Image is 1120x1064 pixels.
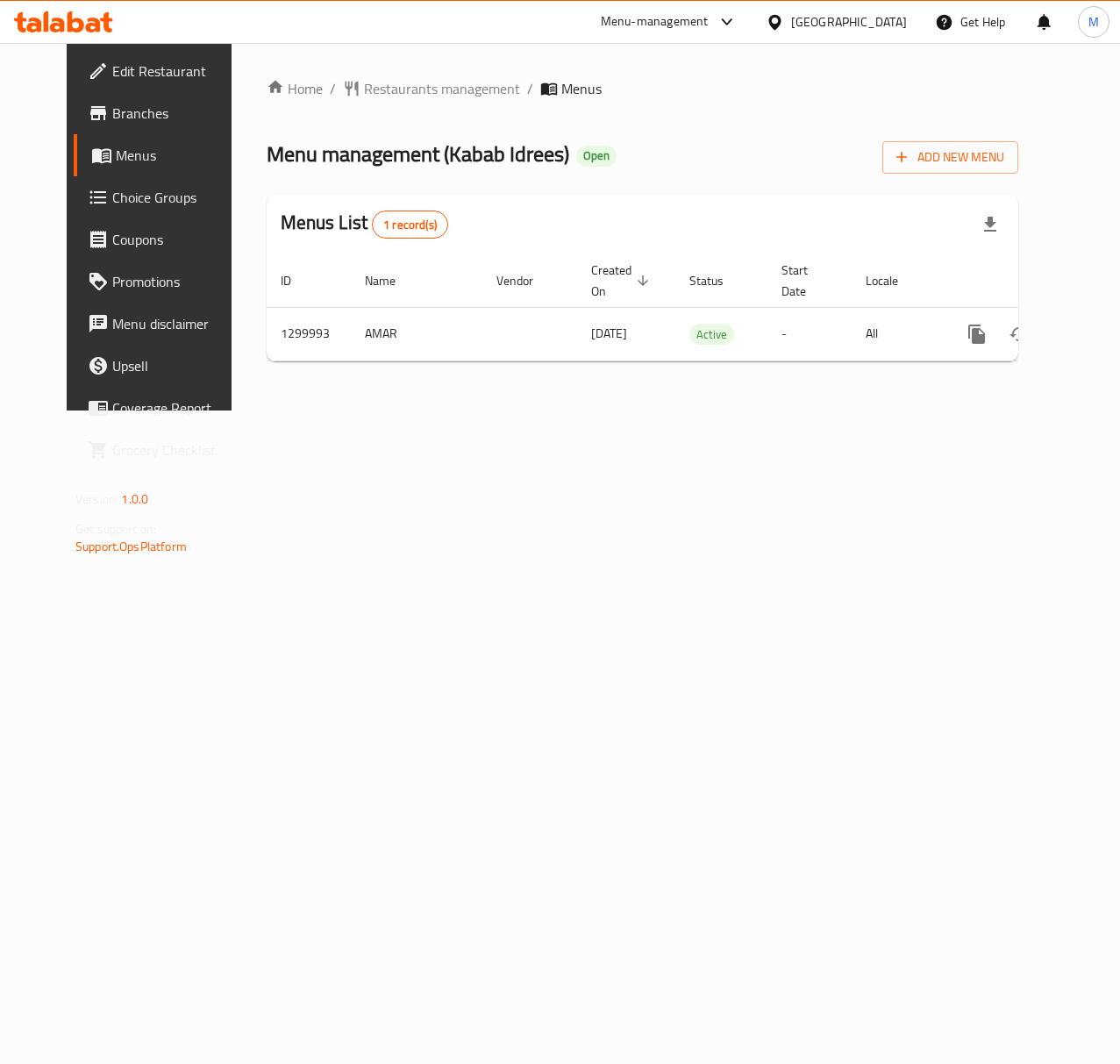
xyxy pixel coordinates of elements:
div: Export file [969,204,1011,246]
td: AMAR [351,307,482,361]
span: Menus [116,145,239,166]
span: Open [576,148,617,163]
span: Upsell [112,355,239,376]
div: Total records count [372,211,448,239]
a: Home [267,78,323,99]
td: All [852,307,942,361]
button: Change Status [998,313,1040,355]
a: Promotions [74,261,253,303]
span: 1.0.0 [121,488,148,511]
td: 1299993 [267,307,351,361]
span: Choice Groups [112,187,239,208]
span: Menu management ( Kabab Idrees ) [267,134,569,174]
span: Branches [112,103,239,124]
span: Status [689,270,746,291]
a: Coverage Report [74,387,253,429]
td: - [767,307,852,361]
a: Menus [74,134,253,176]
button: Add New Menu [882,141,1018,174]
span: Name [365,270,418,291]
span: Add New Menu [896,146,1004,168]
span: Menu disclaimer [112,313,239,334]
span: Coverage Report [112,397,239,418]
a: Branches [74,92,253,134]
span: Edit Restaurant [112,61,239,82]
span: Created On [591,260,654,302]
span: M [1088,12,1099,32]
div: Menu-management [601,11,709,32]
span: Active [689,325,734,345]
span: Locale [866,270,921,291]
span: Start Date [781,260,831,302]
a: Choice Groups [74,176,253,218]
a: Support.OpsPlatform [75,535,187,558]
span: Version: [75,488,118,511]
span: Get support on: [75,518,156,540]
span: Grocery Checklist [112,439,239,461]
li: / [527,78,533,99]
span: ID [281,270,314,291]
a: Menu disclaimer [74,303,253,345]
a: Edit Restaurant [74,50,253,92]
button: more [956,313,998,355]
div: [GEOGRAPHIC_DATA] [791,12,907,32]
span: Vendor [496,270,556,291]
li: / [330,78,336,99]
span: Menus [561,78,602,99]
span: Restaurants management [364,78,520,99]
span: Promotions [112,271,239,292]
a: Upsell [74,345,253,387]
a: Coupons [74,218,253,261]
div: Active [689,324,734,345]
h2: Menus List [281,210,448,239]
span: [DATE] [591,322,627,345]
nav: breadcrumb [267,78,1018,99]
a: Restaurants management [343,78,520,99]
span: 1 record(s) [373,217,447,233]
a: Grocery Checklist [74,429,253,471]
span: Coupons [112,229,239,250]
div: Open [576,146,617,167]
